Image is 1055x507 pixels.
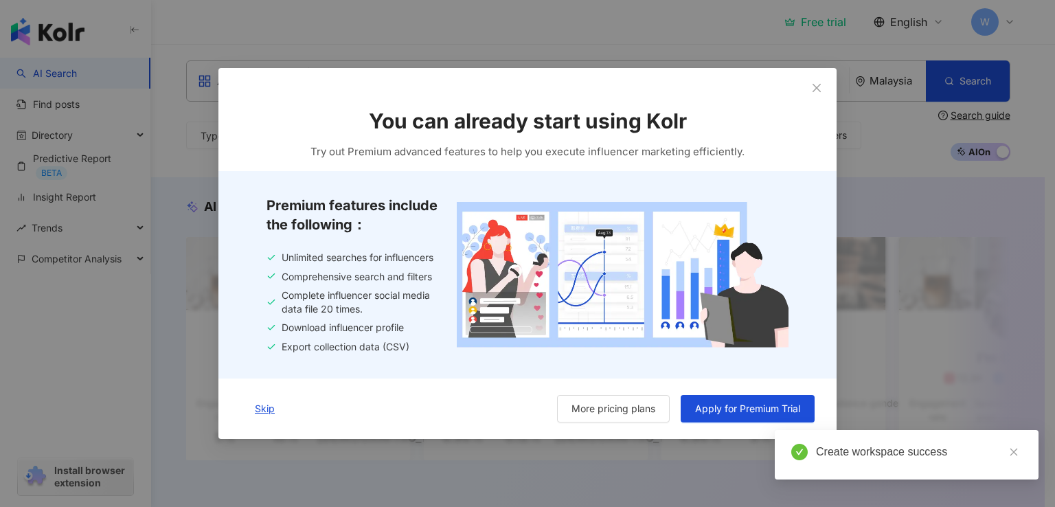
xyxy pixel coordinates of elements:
[266,340,440,354] div: Export collection data (CSV)
[240,395,289,422] button: Skip
[1009,447,1019,457] span: close
[681,395,815,422] button: Apply for Premium Trial
[310,144,745,160] span: Try out Premium advanced features to help you execute influencer marketing efficiently.
[266,270,440,284] div: Comprehensive search and filters
[266,251,440,264] div: Unlimited searches for influencers
[266,322,440,335] div: Download influencer profile
[369,106,687,135] span: You can already start using Kolr
[811,82,822,93] span: close
[557,395,670,422] button: More pricing plans
[803,74,830,102] button: Close
[266,289,440,315] div: Complete influencer social media data file 20 times.
[695,403,800,414] span: Apply for Premium Trial
[816,444,1022,460] div: Create workspace success
[255,403,275,414] span: Skip
[571,403,655,414] span: More pricing plans
[457,202,789,348] img: free trial onboarding
[266,196,440,234] span: Premium features include the following：
[791,444,808,460] span: check-circle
